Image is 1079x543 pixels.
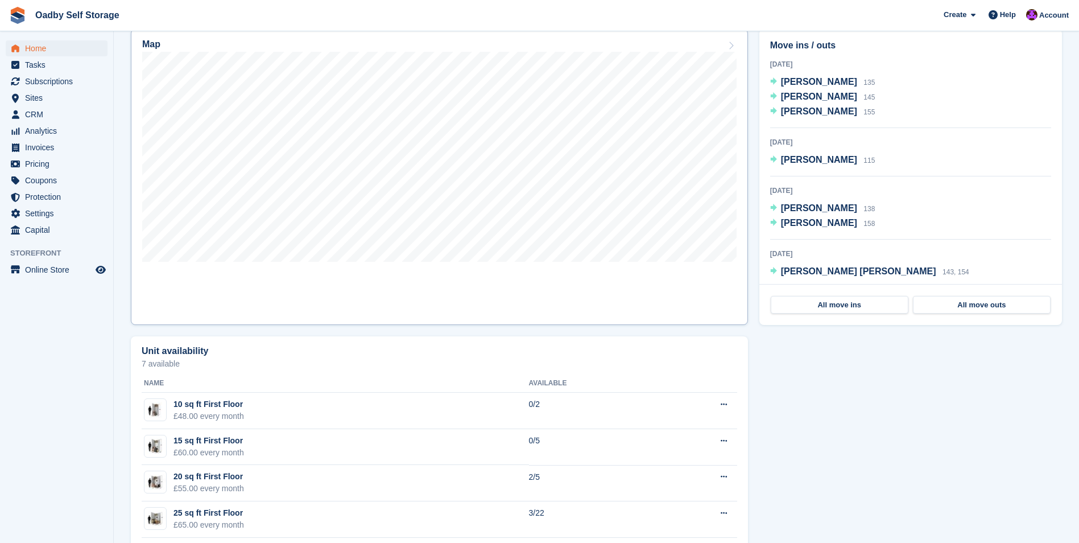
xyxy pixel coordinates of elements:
[771,296,908,314] a: All move ins
[173,519,244,531] div: £65.00 every month
[25,222,93,238] span: Capital
[25,73,93,89] span: Subscriptions
[6,222,108,238] a: menu
[6,40,108,56] a: menu
[529,501,657,538] td: 3/22
[529,429,657,466] td: 0/5
[94,263,108,277] a: Preview store
[770,105,875,120] a: [PERSON_NAME] 155
[6,90,108,106] a: menu
[944,9,966,20] span: Create
[863,108,875,116] span: 155
[942,268,969,276] span: 143, 154
[142,360,737,368] p: 7 available
[142,39,160,50] h2: Map
[144,511,166,527] img: 25.jpg
[173,507,244,519] div: 25 sq ft First Floor
[1000,9,1016,20] span: Help
[781,218,857,228] span: [PERSON_NAME]
[25,205,93,221] span: Settings
[6,205,108,221] a: menu
[144,438,166,454] img: 15-sqft-unit.jpg
[25,139,93,155] span: Invoices
[6,73,108,89] a: menu
[770,201,875,216] a: [PERSON_NAME] 138
[913,296,1051,314] a: All move outs
[6,139,108,155] a: menu
[770,59,1051,69] div: [DATE]
[770,39,1051,52] h2: Move ins / outs
[1026,9,1037,20] img: Sanjeave Nagra
[770,153,875,168] a: [PERSON_NAME] 115
[863,205,875,213] span: 138
[863,79,875,87] span: 135
[6,57,108,73] a: menu
[25,262,93,278] span: Online Store
[770,265,969,279] a: [PERSON_NAME] [PERSON_NAME] 143, 154
[6,106,108,122] a: menu
[781,106,857,116] span: [PERSON_NAME]
[6,189,108,205] a: menu
[863,220,875,228] span: 158
[6,172,108,188] a: menu
[863,157,875,164] span: 115
[770,137,1051,147] div: [DATE]
[144,474,166,491] img: 20-sqft-unit%20(1).jpg
[781,77,857,87] span: [PERSON_NAME]
[863,93,875,101] span: 145
[770,75,875,90] a: [PERSON_NAME] 135
[1039,10,1069,21] span: Account
[173,471,244,483] div: 20 sq ft First Floor
[131,29,748,325] a: Map
[529,393,657,429] td: 0/2
[9,7,26,24] img: stora-icon-8386f47178a22dfd0bd8f6a31ec36ba5ce8667c1dd55bd0f319d3a0aa187defe.svg
[25,57,93,73] span: Tasks
[770,216,875,231] a: [PERSON_NAME] 158
[781,92,857,101] span: [PERSON_NAME]
[6,262,108,278] a: menu
[781,203,857,213] span: [PERSON_NAME]
[173,435,244,447] div: 15 sq ft First Floor
[770,186,1051,196] div: [DATE]
[173,398,244,410] div: 10 sq ft First Floor
[25,90,93,106] span: Sites
[25,156,93,172] span: Pricing
[781,266,936,276] span: [PERSON_NAME] [PERSON_NAME]
[173,447,244,459] div: £60.00 every month
[142,375,529,393] th: Name
[25,106,93,122] span: CRM
[10,248,113,259] span: Storefront
[25,172,93,188] span: Coupons
[25,40,93,56] span: Home
[529,465,657,501] td: 2/5
[142,346,208,356] h2: Unit availability
[781,155,857,164] span: [PERSON_NAME]
[173,483,244,495] div: £55.00 every month
[25,123,93,139] span: Analytics
[770,249,1051,259] div: [DATE]
[770,90,875,105] a: [PERSON_NAME] 145
[6,123,108,139] a: menu
[173,410,244,422] div: £48.00 every month
[529,375,657,393] th: Available
[6,156,108,172] a: menu
[31,6,124,24] a: Oadby Self Storage
[25,189,93,205] span: Protection
[144,402,166,418] img: 10-sqft-unit%20(2).jpg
